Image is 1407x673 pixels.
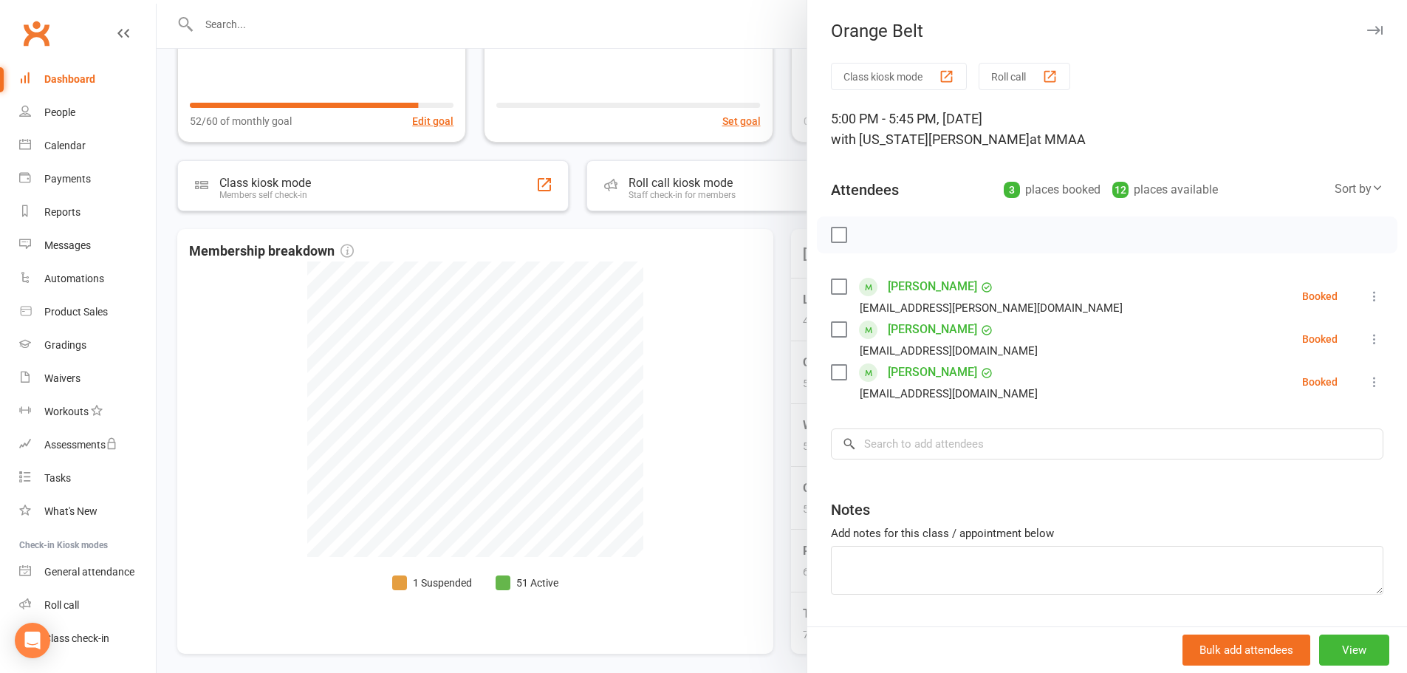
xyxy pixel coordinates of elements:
a: Assessments [19,428,156,462]
a: Calendar [19,129,156,163]
div: Waivers [44,372,81,384]
div: Booked [1302,334,1338,344]
div: Workouts [44,406,89,417]
a: [PERSON_NAME] [888,361,977,384]
div: Messages [44,239,91,251]
div: Roll call [44,599,79,611]
a: Tasks [19,462,156,495]
a: Messages [19,229,156,262]
div: 5:00 PM - 5:45 PM, [DATE] [831,109,1383,150]
a: Reports [19,196,156,229]
div: General attendance [44,566,134,578]
a: Gradings [19,329,156,362]
a: Workouts [19,395,156,428]
input: Search to add attendees [831,428,1383,460]
div: places booked [1004,180,1100,200]
a: General attendance kiosk mode [19,556,156,589]
a: What's New [19,495,156,528]
button: Roll call [979,63,1070,90]
div: Dashboard [44,73,95,85]
div: Orange Belt [807,21,1407,41]
div: Payments [44,173,91,185]
button: Class kiosk mode [831,63,967,90]
a: Class kiosk mode [19,622,156,655]
div: Attendees [831,180,899,200]
a: Clubworx [18,15,55,52]
div: [EMAIL_ADDRESS][PERSON_NAME][DOMAIN_NAME] [860,298,1123,318]
a: People [19,96,156,129]
div: places available [1112,180,1218,200]
span: with [US_STATE][PERSON_NAME] [831,131,1030,147]
div: Assessments [44,439,117,451]
div: Booked [1302,377,1338,387]
a: Dashboard [19,63,156,96]
div: Gradings [44,339,86,351]
a: Waivers [19,362,156,395]
a: Roll call [19,589,156,622]
div: Sort by [1335,180,1383,199]
button: Bulk add attendees [1182,635,1310,666]
div: Tasks [44,472,71,484]
div: Notes [831,499,870,520]
span: at MMAA [1030,131,1086,147]
div: [EMAIL_ADDRESS][DOMAIN_NAME] [860,384,1038,403]
div: Booked [1302,291,1338,301]
div: Calendar [44,140,86,151]
div: 3 [1004,182,1020,198]
div: Add notes for this class / appointment below [831,525,1383,542]
a: [PERSON_NAME] [888,275,977,298]
div: Product Sales [44,306,108,318]
a: [PERSON_NAME] [888,318,977,341]
a: Product Sales [19,295,156,329]
div: Automations [44,273,104,284]
a: Automations [19,262,156,295]
div: Reports [44,206,81,218]
div: What's New [44,505,97,517]
div: Open Intercom Messenger [15,623,50,658]
div: [EMAIL_ADDRESS][DOMAIN_NAME] [860,341,1038,361]
a: Payments [19,163,156,196]
button: View [1319,635,1389,666]
div: People [44,106,75,118]
div: 12 [1112,182,1129,198]
div: Class check-in [44,632,109,644]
